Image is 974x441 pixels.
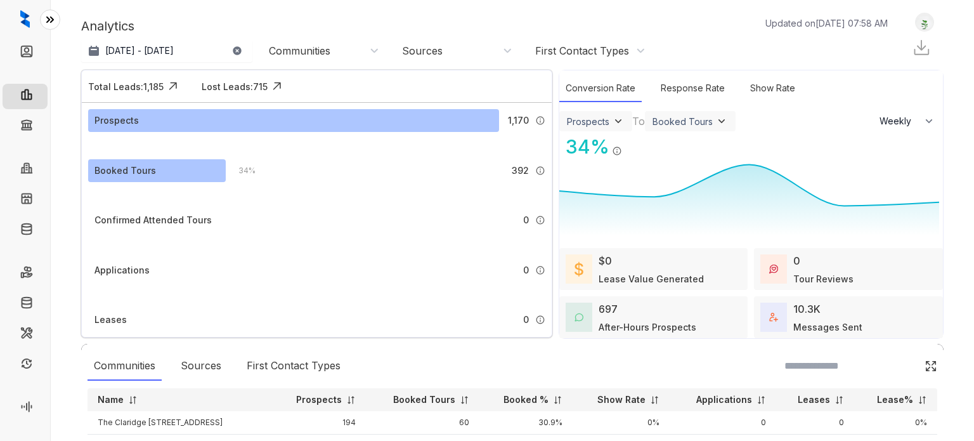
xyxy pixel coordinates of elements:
td: 0% [573,411,670,435]
td: 194 [272,411,366,435]
li: Leasing [3,84,48,109]
div: Messages Sent [793,320,862,334]
div: 34 % [226,164,256,178]
div: 697 [599,301,618,317]
div: Prospects [94,114,139,128]
td: 0 [776,411,855,435]
div: Confirmed Attended Tours [94,213,212,227]
td: 60 [366,411,479,435]
li: Collections [3,114,48,140]
img: UserAvatar [916,16,933,29]
img: Info [535,315,545,325]
div: Booked Tours [94,164,156,178]
img: Info [535,115,545,126]
span: Weekly [880,115,918,128]
div: Lease Value Generated [599,272,704,286]
img: SearchIcon [898,360,909,371]
p: Show Rate [597,393,646,406]
img: ViewFilterArrow [715,115,728,128]
img: Info [535,265,545,275]
button: Weekly [872,110,943,133]
div: Total Leads: 1,185 [88,80,164,93]
span: 0 [523,263,529,277]
img: sorting [553,395,562,405]
span: 1,170 [508,114,529,128]
li: Maintenance [3,322,48,348]
div: First Contact Types [240,352,347,381]
span: 0 [523,213,529,227]
li: Renewals [3,353,48,378]
img: Click Icon [925,360,937,372]
li: Communities [3,157,48,183]
div: Show Rate [744,75,802,102]
span: 392 [512,164,529,178]
div: First Contact Types [535,44,629,58]
li: Leads [3,41,48,66]
img: sorting [756,395,766,405]
li: Rent Collections [3,261,48,287]
div: Booked Tours [653,116,713,127]
img: Click Icon [164,77,183,96]
img: TourReviews [769,265,778,273]
div: Tour Reviews [793,272,854,286]
div: Lost Leads: 715 [202,80,268,93]
span: 0 [523,313,529,327]
p: Applications [696,393,752,406]
td: The Claridge [STREET_ADDRESS] [88,411,272,435]
div: After-Hours Prospects [599,320,696,334]
button: [DATE] - [DATE] [81,39,252,62]
li: Move Outs [3,292,48,317]
div: Prospects [567,116,609,127]
img: ViewFilterArrow [612,115,625,128]
img: logo [20,10,30,28]
p: Lease% [877,393,913,406]
div: Applications [94,263,150,277]
div: Sources [402,44,443,58]
img: Download [912,38,931,57]
img: Info [612,146,622,156]
img: AfterHoursConversations [575,313,583,322]
li: Voice AI [3,396,48,421]
div: 0 [793,253,800,268]
p: Updated on [DATE] 07:58 AM [765,16,888,30]
img: Info [535,215,545,225]
img: Click Icon [268,77,287,96]
div: Communities [88,352,162,381]
p: Analytics [81,16,134,36]
div: Sources [174,352,228,381]
img: sorting [834,395,844,405]
div: Communities [269,44,330,58]
td: 30.9% [479,411,573,435]
p: Prospects [296,393,342,406]
td: 0% [854,411,937,435]
li: Units [3,188,48,213]
div: 34 % [559,133,609,161]
img: TotalFum [769,313,778,322]
div: To [632,114,645,129]
img: LeaseValue [575,261,583,277]
div: Leases [94,313,127,327]
img: sorting [460,395,469,405]
p: Leases [798,393,830,406]
div: Conversion Rate [559,75,642,102]
div: Response Rate [654,75,731,102]
p: Booked Tours [393,393,455,406]
td: 0 [670,411,776,435]
img: sorting [128,395,138,405]
img: sorting [346,395,356,405]
p: Booked % [503,393,549,406]
div: 10.3K [793,301,821,317]
li: Knowledge [3,218,48,244]
img: Click Icon [622,135,641,154]
p: [DATE] - [DATE] [105,44,174,57]
img: sorting [650,395,659,405]
div: $0 [599,253,612,268]
img: Info [535,166,545,176]
img: sorting [918,395,927,405]
p: Name [98,393,124,406]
